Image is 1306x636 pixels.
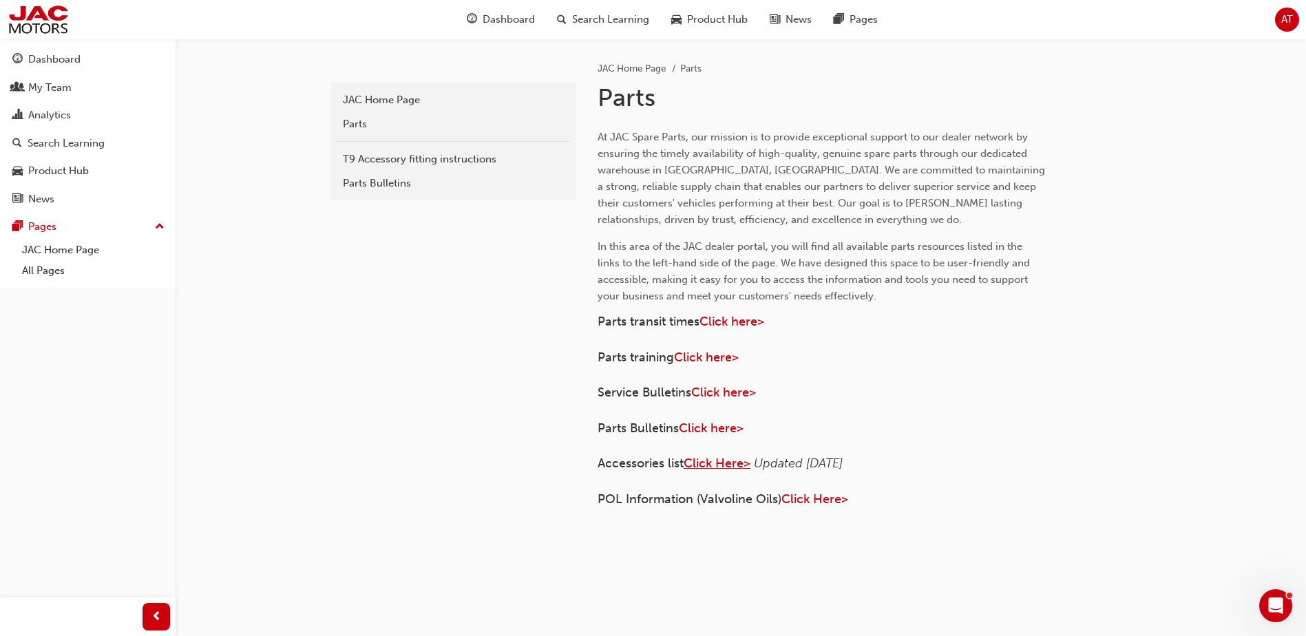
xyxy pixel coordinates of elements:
a: My Team [6,75,170,100]
span: In this area of the JAC dealer portal, you will find all available parts resources listed in the ... [598,240,1033,302]
div: Pages [28,219,56,235]
span: Parts transit times [598,314,699,329]
button: AT [1275,8,1299,32]
span: Product Hub [687,12,748,28]
div: Parts [343,116,563,132]
span: Dashboard [483,12,535,28]
a: All Pages [17,260,170,282]
a: search-iconSearch Learning [546,6,660,34]
span: news-icon [770,11,780,28]
a: Parts [336,112,570,136]
a: car-iconProduct Hub [660,6,759,34]
a: Click here> [699,314,764,329]
button: DashboardMy TeamAnalyticsSearch LearningProduct HubNews [6,44,170,214]
a: guage-iconDashboard [456,6,546,34]
div: T9 Accessory fitting instructions [343,151,563,167]
div: Search Learning [28,136,105,151]
span: up-icon [155,218,165,236]
span: Parts Bulletins [598,421,679,436]
div: News [28,191,54,207]
span: POL Information (Valvoline Oils) [598,491,781,507]
a: Dashboard [6,47,170,72]
div: Product Hub [28,163,89,179]
span: chart-icon [12,109,23,122]
span: Search Learning [572,12,649,28]
div: Parts Bulletins [343,176,563,191]
div: Analytics [28,107,71,123]
span: prev-icon [151,608,162,626]
span: car-icon [12,165,23,178]
a: news-iconNews [759,6,823,34]
span: guage-icon [12,54,23,66]
a: JAC Home Page [17,240,170,261]
a: Click Here> [781,491,848,507]
a: T9 Accessory fitting instructions [336,147,570,171]
div: JAC Home Page [343,92,563,108]
span: Service Bulletins [598,385,691,400]
a: Click Here> [684,456,750,471]
a: Product Hub [6,158,170,184]
a: JAC Home Page [598,63,666,74]
span: Parts training [598,350,674,365]
span: Updated [DATE] [754,456,843,471]
a: Analytics [6,103,170,128]
span: pages-icon [12,221,23,233]
span: news-icon [12,193,23,206]
span: search-icon [12,138,22,150]
span: people-icon [12,82,23,94]
span: search-icon [557,11,567,28]
a: Click here> [674,350,739,365]
span: AT [1281,12,1293,28]
iframe: Intercom live chat [1259,589,1292,622]
span: guage-icon [467,11,477,28]
a: pages-iconPages [823,6,889,34]
li: Parts [680,61,702,77]
span: Accessories list [598,456,684,471]
h1: Parts [598,83,1049,113]
img: jac-portal [7,4,70,35]
span: At JAC Spare Parts, our mission is to provide exceptional support to our dealer network by ensuri... [598,131,1048,226]
span: car-icon [671,11,682,28]
span: pages-icon [834,11,844,28]
a: Click here> [691,385,756,400]
a: Search Learning [6,131,170,156]
a: JAC Home Page [336,88,570,112]
span: News [786,12,812,28]
a: Click here> [679,421,744,436]
span: Pages [850,12,878,28]
div: Dashboard [28,52,81,67]
a: News [6,187,170,212]
div: My Team [28,80,72,96]
button: Pages [6,214,170,240]
a: Parts Bulletins [336,171,570,195]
